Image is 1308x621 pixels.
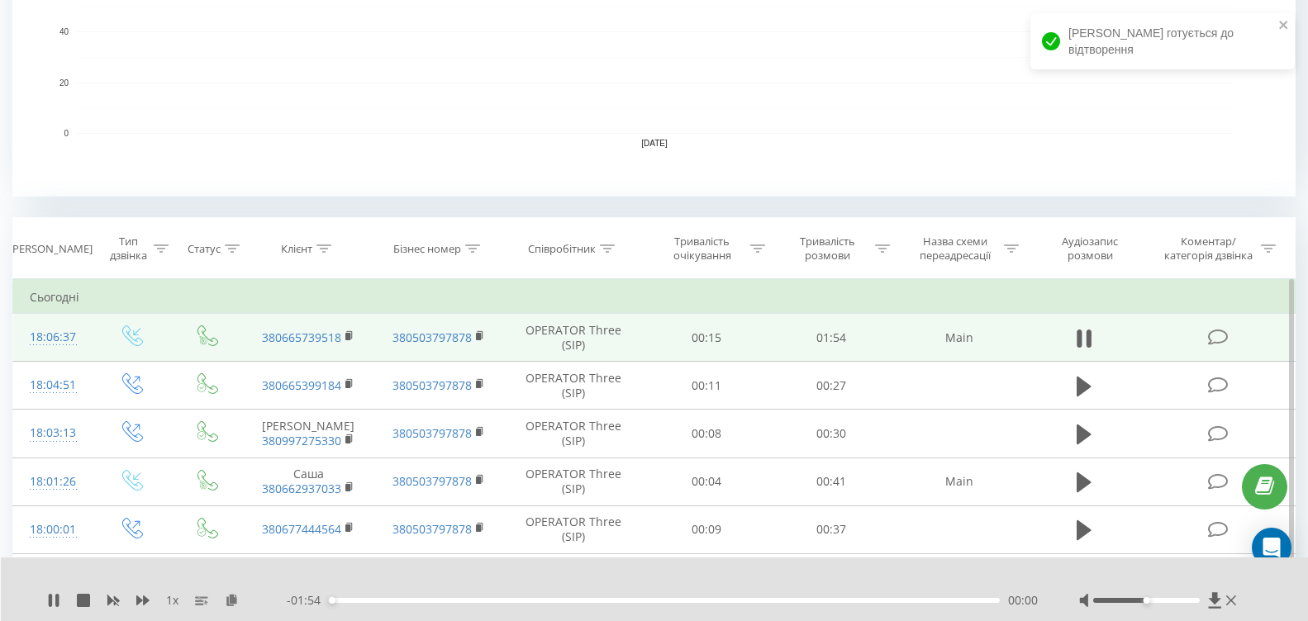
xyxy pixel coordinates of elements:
div: Клієнт [281,242,312,256]
td: 00:30 [769,410,895,457]
div: 18:04:51 [30,369,76,401]
div: Тривалість розмови [784,235,872,263]
td: 00:41 [769,457,895,505]
span: 00:00 [1008,592,1038,609]
div: Коментар/категорія дзвінка [1160,235,1257,263]
td: [PERSON_NAME] [243,410,373,457]
span: - 01:54 [287,592,329,609]
td: 01:54 [769,314,895,362]
text: 40 [59,27,69,36]
div: Open Intercom Messenger [1252,528,1291,567]
td: Main [894,314,1025,362]
td: 00:27 [769,362,895,410]
a: 380997275330 [262,433,341,448]
td: 00:06 [644,554,769,602]
div: Аудіозапис розмови [1039,235,1141,263]
div: 18:03:13 [30,417,76,449]
td: Сьогодні [13,281,1296,314]
a: 380665739518 [262,329,341,345]
span: 1 x [166,592,178,609]
td: 01:01 [769,554,895,602]
div: [PERSON_NAME] [9,242,93,256]
div: 18:06:37 [30,321,76,353]
text: 20 [59,78,69,88]
td: OPERATOR Three (SIP) [503,505,644,553]
text: [DATE] [641,139,668,148]
div: 18:00:01 [30,514,76,546]
td: OPERATOR Three (SIP) [503,362,644,410]
td: 00:08 [644,410,769,457]
td: 00:15 [644,314,769,362]
td: OPERATOR Three (SIP) [503,410,644,457]
div: Тривалість очікування [659,235,746,263]
td: 00:04 [644,457,769,505]
a: 380503797878 [392,329,472,345]
div: Accessibility label [329,597,335,604]
div: [PERSON_NAME] готується до відтворення [1030,13,1295,69]
td: 00:37 [769,505,895,553]
button: close [1278,18,1290,34]
a: 380677444564 [262,521,341,537]
text: 0 [64,129,69,138]
div: 18:01:26 [30,466,76,498]
div: Співробітник [528,242,596,256]
div: Accessibility label [1144,597,1150,604]
div: Бізнес номер [393,242,461,256]
a: 380503797878 [392,473,472,489]
a: 380503797878 [392,425,472,441]
td: OPERATOR Three (SIP) [503,554,644,602]
a: 380665399184 [262,377,341,393]
div: Назва схеми переадресації [911,235,1000,263]
td: 00:09 [644,505,769,553]
td: Саша [243,457,373,505]
td: 00:11 [644,362,769,410]
td: Main [894,554,1025,602]
td: Main [894,457,1025,505]
a: 380503797878 [392,521,472,537]
td: OPERATOR Three (SIP) [503,314,644,362]
div: Статус [188,242,221,256]
td: OPERATOR Three (SIP) [503,457,644,505]
a: 380503797878 [392,377,472,393]
a: 380662937033 [262,481,341,496]
div: Тип дзвінка [107,235,150,263]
